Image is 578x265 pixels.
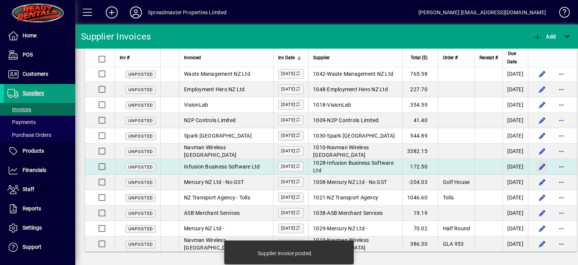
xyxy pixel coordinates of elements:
[278,54,295,62] span: Inv Date
[536,99,548,111] button: Edit
[555,83,567,95] button: More options
[184,144,236,158] span: Navman Wireless [GEOGRAPHIC_DATA]
[555,222,567,234] button: More options
[128,149,153,154] span: Unposted
[411,54,427,62] span: Total ($)
[407,54,434,62] div: Total ($)
[313,179,326,185] span: 1008
[4,199,75,218] a: Reports
[313,144,326,150] span: 1010
[308,66,402,82] td: -
[502,159,528,175] td: [DATE]
[278,100,304,110] label: [DATE]
[502,236,528,251] td: [DATE]
[4,46,75,64] a: POS
[327,179,387,185] span: Mercury NZ Ltd - No GST
[536,114,548,126] button: Edit
[402,82,438,97] td: 227.70
[308,175,402,190] td: -
[313,54,330,62] span: Supplier
[555,145,567,157] button: More options
[536,207,548,219] button: Edit
[502,205,528,221] td: [DATE]
[4,180,75,199] a: Staff
[258,250,313,257] div: Supplier invoice posted.
[23,225,42,231] span: Settings
[536,145,548,157] button: Edit
[184,225,224,231] span: Mercury NZ Ltd -
[184,102,208,108] span: VisionLab
[4,142,75,161] a: Products
[418,6,546,18] div: [PERSON_NAME] [EMAIL_ADDRESS][DOMAIN_NAME]
[278,224,304,233] label: [DATE]
[4,26,75,45] a: Home
[313,54,398,62] div: Supplier
[555,161,567,173] button: More options
[502,113,528,128] td: [DATE]
[327,133,395,139] span: Spark [GEOGRAPHIC_DATA]
[402,113,438,128] td: 41.40
[313,160,394,173] span: Infusion Business Software Ltd
[100,6,124,19] button: Add
[4,116,75,129] a: Payments
[278,146,304,156] label: [DATE]
[184,54,201,62] span: Invoiced
[81,31,151,43] div: Supplier Invoices
[555,191,567,204] button: More options
[327,225,367,231] span: Mercury NZ Ltd -
[278,54,304,62] div: Inv Date
[4,238,75,257] a: Support
[4,65,75,84] a: Customers
[23,205,41,211] span: Reports
[402,175,438,190] td: -204.03
[536,222,548,234] button: Edit
[128,118,153,123] span: Unposted
[278,162,304,172] label: [DATE]
[402,159,438,175] td: 172.50
[502,97,528,113] td: [DATE]
[184,86,245,92] span: Employment Hero NZ Ltd
[308,128,402,144] td: -
[536,83,548,95] button: Edit
[443,225,470,231] span: Half Round
[327,195,378,201] span: NZ Transport Agency
[313,102,326,108] span: 1018
[8,119,36,125] span: Payments
[184,179,244,185] span: Mercury NZ Ltd - No GST
[120,54,129,62] span: Inv #
[278,177,304,187] label: [DATE]
[308,205,402,221] td: -
[184,210,240,216] span: ASB Merchant Services
[308,159,402,175] td: -
[128,134,153,139] span: Unposted
[308,97,402,113] td: -
[128,165,153,170] span: Unposted
[536,176,548,188] button: Edit
[120,54,156,62] div: Inv #
[313,71,326,77] span: 1042
[8,132,51,138] span: Purchase Orders
[327,71,393,77] span: Waste Management NZ Ltd
[308,144,402,159] td: -
[555,68,567,80] button: More options
[184,195,250,201] span: NZ Transport Agency - Tolls
[128,72,153,77] span: Unposted
[184,164,260,170] span: Infusion Business Software Ltd
[128,211,153,216] span: Unposted
[278,69,304,79] label: [DATE]
[128,180,153,185] span: Unposted
[507,49,517,66] span: Due Date
[502,175,528,190] td: [DATE]
[555,99,567,111] button: More options
[402,66,438,82] td: 765.58
[554,2,569,26] a: Knowledge Base
[402,221,438,236] td: 70.02
[23,167,46,173] span: Financials
[313,133,326,139] span: 1030
[555,207,567,219] button: More options
[308,113,402,128] td: -
[443,241,464,247] span: GLA 953
[278,115,304,125] label: [DATE]
[23,71,48,77] span: Customers
[536,161,548,173] button: Edit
